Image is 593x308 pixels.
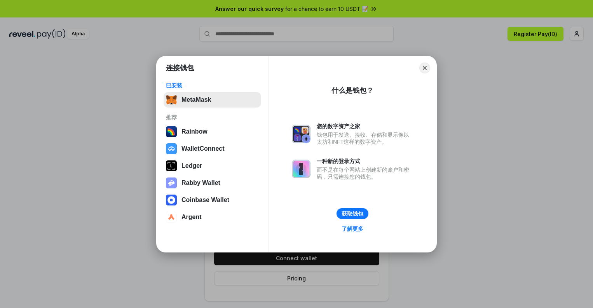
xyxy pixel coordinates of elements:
div: 您的数字资产之家 [317,123,413,130]
div: Argent [181,214,202,221]
button: Rainbow [164,124,261,139]
div: MetaMask [181,96,211,103]
button: MetaMask [164,92,261,108]
img: svg+xml,%3Csvg%20width%3D%2228%22%20height%3D%2228%22%20viewBox%3D%220%200%2028%2028%22%20fill%3D... [166,143,177,154]
img: svg+xml,%3Csvg%20xmlns%3D%22http%3A%2F%2Fwww.w3.org%2F2000%2Fsvg%22%20fill%3D%22none%22%20viewBox... [292,160,310,178]
button: Ledger [164,158,261,174]
div: 了解更多 [342,225,363,232]
img: svg+xml,%3Csvg%20width%3D%22120%22%20height%3D%22120%22%20viewBox%3D%220%200%20120%20120%22%20fil... [166,126,177,137]
div: 一种新的登录方式 [317,158,413,165]
div: Ledger [181,162,202,169]
a: 了解更多 [337,224,368,234]
img: svg+xml,%3Csvg%20fill%3D%22none%22%20height%3D%2233%22%20viewBox%3D%220%200%2035%2033%22%20width%... [166,94,177,105]
div: 推荐 [166,114,259,121]
h1: 连接钱包 [166,63,194,73]
div: WalletConnect [181,145,225,152]
div: Rainbow [181,128,208,135]
button: Rabby Wallet [164,175,261,191]
img: svg+xml,%3Csvg%20xmlns%3D%22http%3A%2F%2Fwww.w3.org%2F2000%2Fsvg%22%20width%3D%2228%22%20height%3... [166,160,177,171]
button: 获取钱包 [337,208,368,219]
button: WalletConnect [164,141,261,157]
img: svg+xml,%3Csvg%20xmlns%3D%22http%3A%2F%2Fwww.w3.org%2F2000%2Fsvg%22%20fill%3D%22none%22%20viewBox... [292,125,310,143]
div: Coinbase Wallet [181,197,229,204]
button: Argent [164,209,261,225]
button: Close [419,63,430,73]
img: svg+xml,%3Csvg%20width%3D%2228%22%20height%3D%2228%22%20viewBox%3D%220%200%2028%2028%22%20fill%3D... [166,195,177,205]
img: svg+xml,%3Csvg%20width%3D%2228%22%20height%3D%2228%22%20viewBox%3D%220%200%2028%2028%22%20fill%3D... [166,212,177,223]
div: 而不是在每个网站上创建新的账户和密码，只需连接您的钱包。 [317,166,413,180]
img: svg+xml,%3Csvg%20xmlns%3D%22http%3A%2F%2Fwww.w3.org%2F2000%2Fsvg%22%20fill%3D%22none%22%20viewBox... [166,177,177,188]
div: 什么是钱包？ [331,86,373,95]
div: Rabby Wallet [181,179,220,186]
div: 已安装 [166,82,259,89]
button: Coinbase Wallet [164,192,261,208]
div: 获取钱包 [342,210,363,217]
div: 钱包用于发送、接收、存储和显示像以太坊和NFT这样的数字资产。 [317,131,413,145]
